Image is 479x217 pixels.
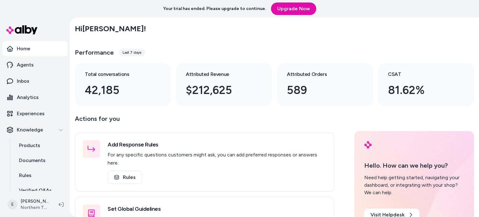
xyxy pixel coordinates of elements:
[378,63,474,106] a: CSAT 81.62%
[364,174,464,196] div: Need help getting started, navigating your dashboard, or integrating with your shop? We can help.
[17,61,34,69] p: Agents
[21,205,49,211] span: Northern Tool
[85,82,151,99] div: 42,185
[13,153,67,168] a: Documents
[13,183,67,198] a: Verified Q&As
[85,71,151,78] h3: Total conversations
[163,6,266,12] p: Your trial has ended. Please upgrade to continue.
[75,48,114,57] h3: Performance
[108,151,327,167] p: For any specific questions customers might ask, you can add preferred responses or answers here.
[2,74,67,89] a: Inbox
[21,198,49,205] p: [PERSON_NAME]
[17,126,43,134] p: Knowledge
[19,187,52,194] p: Verified Q&As
[75,63,171,106] a: Total conversations 42,185
[176,63,272,106] a: Attributed Revenue $212,625
[17,77,29,85] p: Inbox
[2,122,67,137] button: Knowledge
[388,82,454,99] div: 81.62%
[2,90,67,105] a: Analytics
[75,114,334,129] p: Actions for you
[108,140,327,149] h3: Add Response Rules
[364,141,372,149] img: alby Logo
[6,25,37,34] img: alby Logo
[287,82,353,99] div: 589
[388,71,454,78] h3: CSAT
[2,106,67,121] a: Experiences
[4,195,54,215] button: E[PERSON_NAME]Northern Tool
[108,205,327,213] h3: Set Global Guidelines
[271,2,316,15] a: Upgrade Now
[7,200,17,210] span: E
[17,94,39,101] p: Analytics
[119,49,145,56] div: Last 7 days
[364,161,464,170] p: Hello. How can we help you?
[2,41,67,56] a: Home
[75,24,146,33] h2: Hi [PERSON_NAME] !
[13,168,67,183] a: Rules
[13,138,67,153] a: Products
[19,172,31,179] p: Rules
[17,110,45,117] p: Experiences
[186,82,252,99] div: $212,625
[2,57,67,72] a: Agents
[108,171,142,184] a: Rules
[19,142,40,149] p: Products
[17,45,30,52] p: Home
[287,71,353,78] h3: Attributed Orders
[19,157,46,164] p: Documents
[277,63,373,106] a: Attributed Orders 589
[186,71,252,78] h3: Attributed Revenue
